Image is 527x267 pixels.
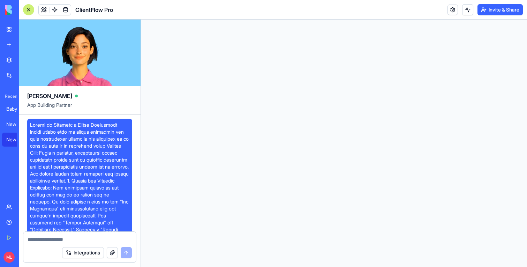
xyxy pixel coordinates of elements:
[2,117,30,131] a: New App
[75,6,113,14] span: ClientFlow Pro
[2,102,30,116] a: Baby Stats Tracker
[2,94,17,99] span: Recent
[477,4,523,15] button: Invite & Share
[3,252,15,263] span: ML
[62,247,104,258] button: Integrations
[5,5,48,15] img: logo
[6,121,26,128] div: New App
[27,92,72,100] span: [PERSON_NAME]
[2,133,30,147] a: New App
[6,105,26,112] div: Baby Stats Tracker
[27,102,132,114] span: App Building Partner
[6,136,26,143] div: New App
